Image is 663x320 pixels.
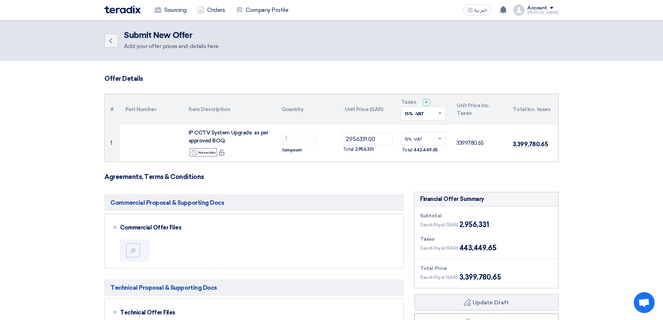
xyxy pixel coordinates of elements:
[189,130,269,144] span: IP CCTV System Upgrade as per approved BOQ
[104,195,404,211] h5: Commercial Proposal & Supporting Docs
[342,133,393,145] input: Unit Price
[230,2,294,18] a: Company Profile
[104,75,559,83] h3: Offer Details
[355,146,374,153] span: 2,956,331
[104,173,559,181] h3: Agreements, Terms & Conditions
[402,147,412,154] span: Total
[124,31,219,40] h2: Submit New Offer
[395,94,451,125] th: Taxes
[343,146,354,153] span: Total
[513,141,548,148] span: 3,399,780.65
[513,5,524,16] img: profile_test.png
[105,125,120,162] td: 1
[420,195,484,203] div: Financial Offer Summary
[192,2,230,18] a: Orders
[459,272,501,282] span: 3,399,780.65
[459,219,489,230] span: 2,956,331
[120,219,392,236] div: Commercial Offer Files
[420,235,553,243] div: Taxes
[189,148,217,157] div: Not available
[459,243,496,253] span: 443,449.65
[420,221,458,228] span: Saudi Riyal (SAR)
[149,2,192,18] a: Sourcing
[124,42,219,50] div: Add your offer prices and details here
[527,5,547,11] div: Account
[276,94,339,125] th: Quantity
[420,274,458,281] span: Saudi Riyal (SAR)
[451,125,507,162] td: 3399780.65
[420,265,553,272] div: Total Price
[104,6,141,14] img: Teradix logo
[527,11,559,15] div: [PERSON_NAME]
[634,292,655,313] a: Open chat
[420,244,458,252] span: Saudi Riyal (SAR)
[425,99,428,106] span: +
[282,147,302,154] span: lumpsum
[420,212,553,219] div: Subtotal
[183,94,276,125] th: Item Description
[507,94,558,125] th: Total Inc. taxes
[474,8,487,13] span: العربية
[282,132,316,145] input: RFQ_STEP1.ITEMS.2.AMOUNT_TITLE
[104,280,404,296] h5: Technical Proposal & Supporting Docs
[463,5,491,16] button: العربية
[105,94,120,125] th: #
[401,132,446,146] ng-select: VAT
[339,94,395,125] th: Unit Price (SAR)
[451,94,507,125] th: Unit Price Inc. Taxes
[413,147,437,154] span: 443,449.65
[120,94,183,125] th: Part Number
[414,294,559,311] button: Update Draft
